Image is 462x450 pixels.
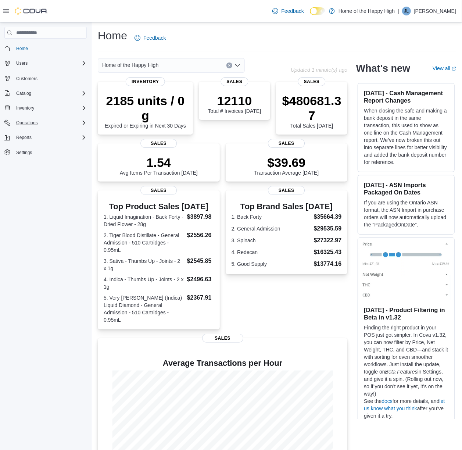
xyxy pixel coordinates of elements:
span: Reports [13,133,87,142]
span: Operations [13,118,87,127]
a: Settings [13,148,35,157]
button: Open list of options [234,63,240,68]
p: Home of the Happy High [339,7,395,15]
a: docs [382,398,393,404]
span: Feedback [281,7,304,15]
button: Reports [1,132,90,143]
button: Customers [1,73,90,83]
dt: 4. Indica - Thumbs Up - Joints - 2 x 1g [104,276,184,290]
span: Sales [140,186,177,195]
p: See the for more details, and after you’ve given it a try. [364,397,448,419]
div: Jesse Losee [402,7,411,15]
button: Settings [1,147,90,158]
h3: Top Product Sales [DATE] [104,202,214,211]
a: let us know what you think [364,398,445,411]
button: Reports [13,133,35,142]
span: Customers [13,74,87,83]
div: Total Sales [DATE] [282,93,341,129]
dd: $2556.26 [187,231,214,240]
input: Dark Mode [310,7,325,15]
button: Operations [1,118,90,128]
span: Feedback [143,34,166,42]
dd: $16325.43 [314,248,342,257]
h2: What's new [356,63,410,74]
dd: $2367.91 [187,293,214,302]
div: Transaction Average [DATE] [254,155,319,176]
p: 1.54 [120,155,198,170]
h1: Home [98,28,127,43]
p: Finding the right product in your POS just got simpler. In Cova v1.32, you can now filter by Pric... [364,324,448,397]
p: 2185 units / 0 g [104,93,187,123]
button: Home [1,43,90,54]
span: Sales [268,139,305,148]
span: Settings [13,148,87,157]
p: If you are using the Ontario ASN format, the ASN Import in purchase orders will now automatically... [364,199,448,228]
dt: 3. Sativa - Thumbs Up - Joints - 2 x 1g [104,257,184,272]
button: Users [13,59,31,68]
button: Users [1,58,90,68]
dt: 2. Tiger Blood Distillate - General Admission - 510 Cartridges - 0.95mL [104,232,184,254]
button: Inventory [1,103,90,113]
dd: $3897.98 [187,213,214,221]
p: [PERSON_NAME] [414,7,456,15]
a: Home [13,44,31,53]
span: Sales [221,77,248,86]
dd: $29535.59 [314,224,342,233]
div: Total # Invoices [DATE] [208,93,261,114]
p: $39.69 [254,155,319,170]
p: 12110 [208,93,261,108]
span: Catalog [16,90,31,96]
dd: $27322.97 [314,236,342,245]
button: Clear input [226,63,232,68]
span: Sales [140,139,177,148]
span: Reports [16,135,32,140]
span: Home [13,44,87,53]
span: Operations [16,120,38,126]
div: Expired or Expiring in Next 30 Days [104,93,187,129]
h4: Average Transactions per Hour [104,359,341,368]
dt: 1. Back Forty [232,213,311,221]
span: Sales [298,77,326,86]
dt: 5. Very [PERSON_NAME] (Indica) Liquid Diamond - General Admission - 510 Cartridges - 0.95mL [104,294,184,324]
span: Catalog [13,89,87,98]
span: Sales [268,186,305,195]
dt: 4. Redecan [232,249,311,256]
dt: 2. General Admission [232,225,311,232]
em: Beta Features [385,369,418,375]
span: Home of the Happy High [102,61,158,69]
dt: 5. Good Supply [232,260,311,268]
a: Customers [13,74,40,83]
span: Users [13,59,87,68]
dd: $13774.16 [314,260,342,268]
span: Settings [16,150,32,156]
button: Catalog [13,89,34,98]
p: | [398,7,399,15]
dt: 1. Liquid Imagination - Back Forty - Dried Flower - 28g [104,213,184,228]
button: Operations [13,118,41,127]
dd: $2545.85 [187,257,214,265]
a: View allExternal link [433,65,456,71]
h3: [DATE] - ASN Imports Packaged On Dates [364,181,448,196]
button: Catalog [1,88,90,99]
dd: $35664.39 [314,213,342,221]
span: Inventory [126,77,165,86]
span: Inventory [16,105,34,111]
h3: Top Brand Sales [DATE] [232,202,342,211]
div: Avg Items Per Transaction [DATE] [120,155,198,176]
span: Home [16,46,28,51]
h3: [DATE] - Product Filtering in Beta in v1.32 [364,306,448,321]
h3: [DATE] - Cash Management Report Changes [364,89,448,104]
span: JL [404,7,409,15]
img: Cova [15,7,48,15]
nav: Complex example [4,40,87,177]
span: Sales [202,334,243,343]
dd: $2496.63 [187,275,214,284]
p: $480681.37 [282,93,341,123]
span: Users [16,60,28,66]
svg: External link [452,67,456,71]
button: Inventory [13,104,37,113]
span: Customers [16,76,37,82]
p: Updated 1 minute(s) ago [291,67,347,73]
a: Feedback [132,31,169,45]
